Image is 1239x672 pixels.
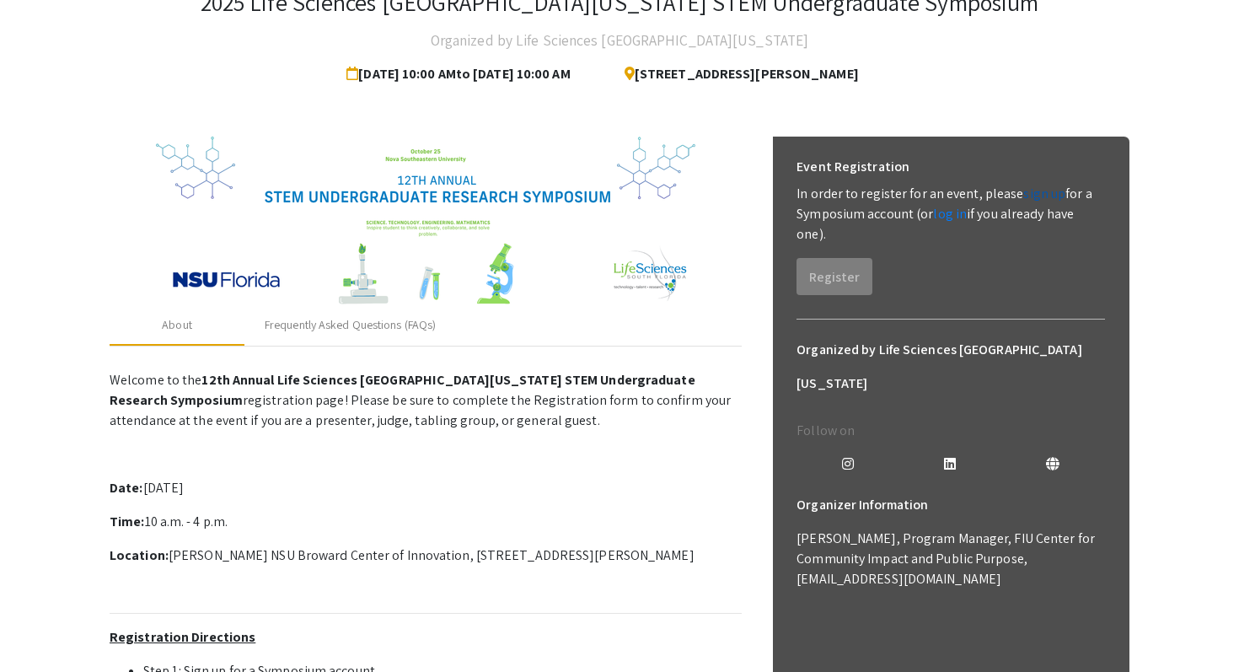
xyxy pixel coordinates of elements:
[110,546,742,566] p: [PERSON_NAME] NSU Broward Center of Innovation, [STREET_ADDRESS][PERSON_NAME]
[431,24,808,57] h4: Organized by Life Sciences [GEOGRAPHIC_DATA][US_STATE]
[346,57,577,91] span: [DATE] 10:00 AM to [DATE] 10:00 AM
[156,137,695,305] img: 32153a09-f8cb-4114-bf27-cfb6bc84fc69.png
[796,150,909,184] h6: Event Registration
[13,596,72,659] iframe: Chat
[110,371,695,409] strong: 12th Annual Life Sciences [GEOGRAPHIC_DATA][US_STATE] STEM Undergraduate Research Symposium
[110,512,742,532] p: 10 a.m. - 4 p.m.
[110,479,143,497] strong: Date:
[110,478,742,498] p: [DATE]
[796,258,872,295] button: Register
[796,529,1105,589] p: [PERSON_NAME], Program Manager, FIU Center for Community Impact and Public Purpose, [EMAIL_ADDRES...
[162,316,192,334] div: About
[796,488,1105,522] h6: Organizer Information
[110,628,255,646] u: Registration Directions
[933,205,967,223] a: log in
[110,370,742,431] p: Welcome to the registration page! Please be sure to complete the Registration form to confirm you...
[796,421,1105,441] p: Follow on
[611,57,859,91] span: [STREET_ADDRESS][PERSON_NAME]
[1023,185,1065,202] a: sign up
[796,333,1105,401] h6: Organized by Life Sciences [GEOGRAPHIC_DATA][US_STATE]
[796,184,1105,245] p: In order to register for an event, please for a Symposium account (or if you already have one).
[265,316,436,334] div: Frequently Asked Questions (FAQs)
[110,513,145,530] strong: Time:
[110,546,169,564] strong: Location:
